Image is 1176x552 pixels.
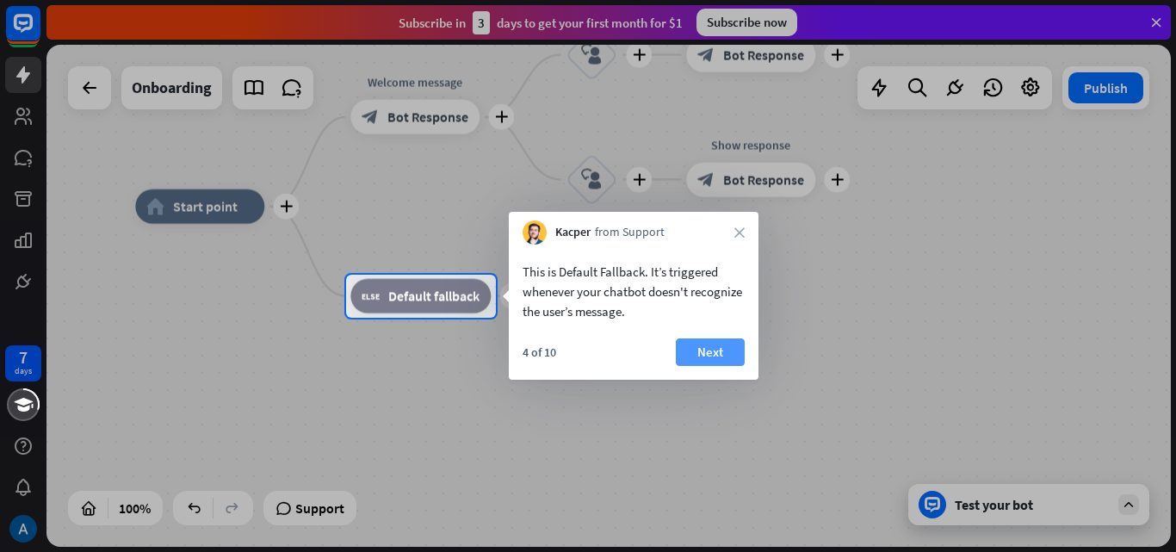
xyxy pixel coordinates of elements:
[555,224,591,241] span: Kacper
[362,288,380,305] i: block_fallback
[734,227,745,238] i: close
[676,338,745,366] button: Next
[523,262,745,321] div: This is Default Fallback. It’s triggered whenever your chatbot doesn't recognize the user’s message.
[595,224,665,241] span: from Support
[14,7,65,59] button: Open LiveChat chat widget
[523,344,556,360] div: 4 of 10
[388,288,480,305] span: Default fallback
